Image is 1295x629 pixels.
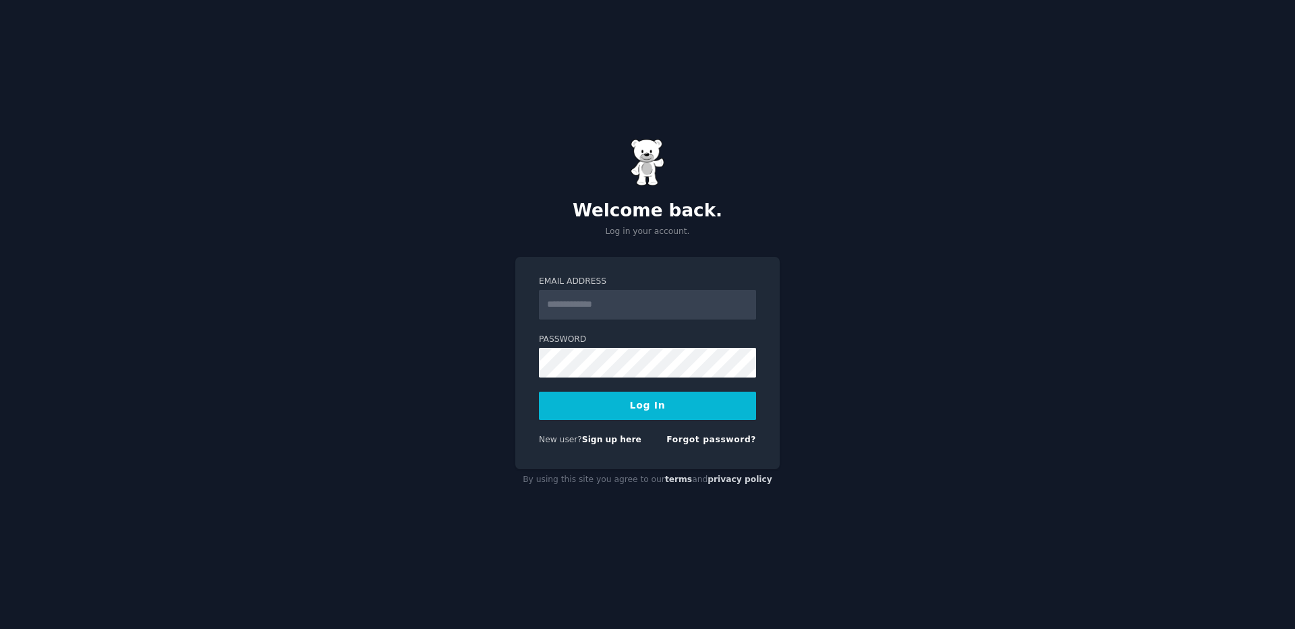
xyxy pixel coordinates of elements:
label: Email Address [539,276,756,288]
a: Forgot password? [666,435,756,444]
h2: Welcome back. [515,200,780,222]
a: privacy policy [708,475,772,484]
label: Password [539,334,756,346]
a: terms [665,475,692,484]
button: Log In [539,392,756,420]
a: Sign up here [582,435,641,444]
div: By using this site you agree to our and [515,469,780,491]
img: Gummy Bear [631,139,664,186]
p: Log in your account. [515,226,780,238]
span: New user? [539,435,582,444]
